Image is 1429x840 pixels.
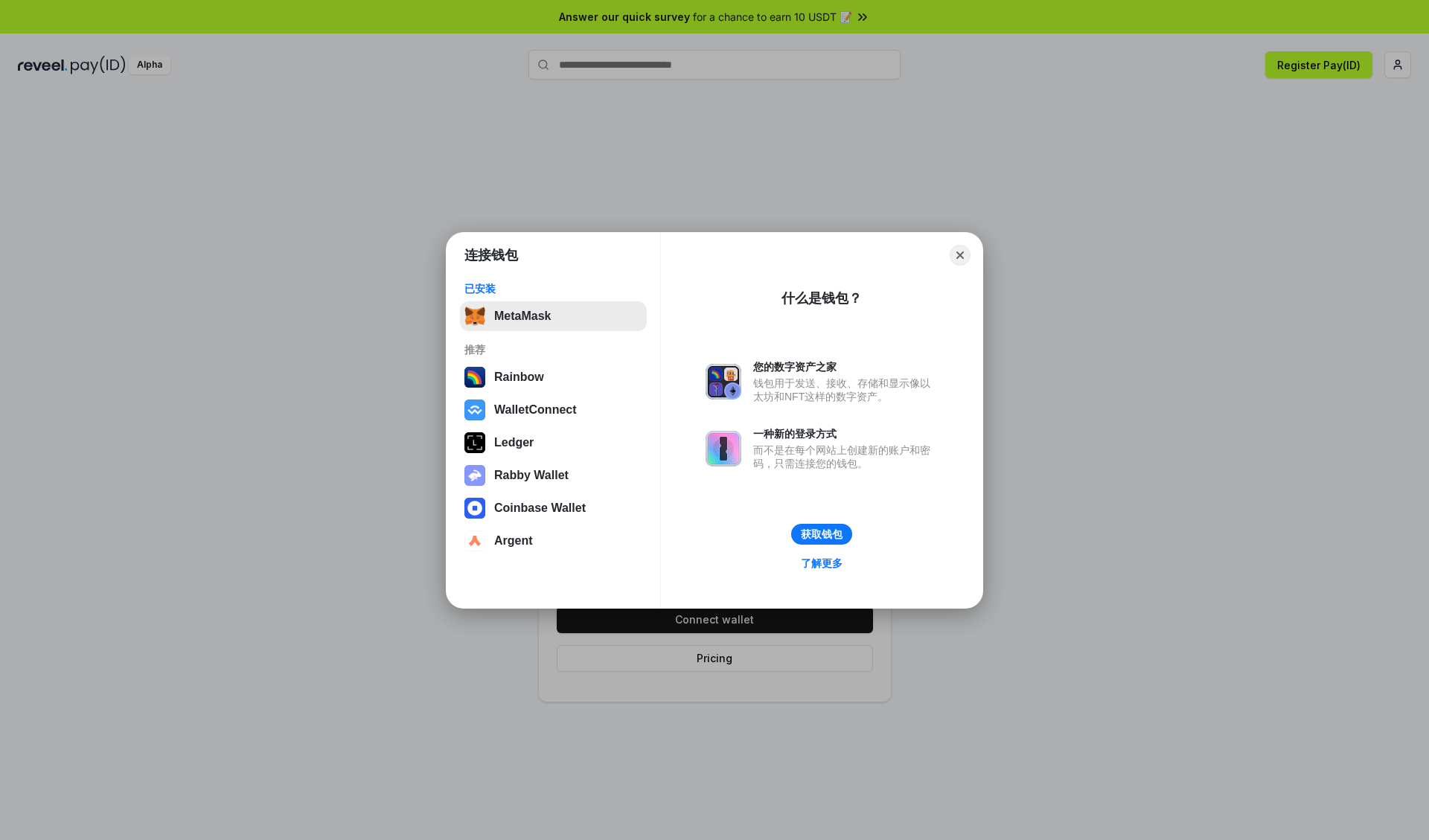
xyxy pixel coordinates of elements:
[464,246,518,264] h1: 连接钱包
[706,364,741,400] img: svg+xml,%3Csvg%20xmlns%3D%22http%3A%2F%2Fwww.w3.org%2F2000%2Fsvg%22%20fill%3D%22none%22%20viewBox...
[464,400,485,420] img: svg+xml,%3Csvg%20width%3D%2228%22%20height%3D%2228%22%20viewBox%3D%220%200%2028%2028%22%20fill%3D...
[494,310,551,323] div: MetaMask
[460,461,647,490] button: Rabby Wallet
[753,427,938,440] div: 一种新的登录方式
[494,403,577,417] div: WalletConnect
[494,469,569,482] div: Rabby Wallet
[791,524,852,545] button: 获取钱包
[781,289,862,307] div: 什么是钱包？
[494,371,544,384] div: Rainbow
[460,428,647,458] button: Ledger
[464,498,485,519] img: svg+xml,%3Csvg%20width%3D%2228%22%20height%3D%2228%22%20viewBox%3D%220%200%2028%2028%22%20fill%3D...
[494,501,586,515] div: Coinbase Wallet
[494,534,533,548] div: Argent
[801,528,843,541] div: 获取钱包
[464,530,485,551] img: svg+xml,%3Csvg%20width%3D%2228%22%20height%3D%2228%22%20viewBox%3D%220%200%2028%2028%22%20fill%3D...
[464,306,485,327] img: svg+xml,%3Csvg%20fill%3D%22none%22%20height%3D%2233%22%20viewBox%3D%220%200%2035%2033%22%20width%...
[464,367,485,388] img: svg+xml,%3Csvg%20width%3D%22120%22%20height%3D%22120%22%20viewBox%3D%220%200%20120%20120%22%20fil...
[706,431,741,467] img: svg+xml,%3Csvg%20xmlns%3D%22http%3A%2F%2Fwww.w3.org%2F2000%2Fsvg%22%20fill%3D%22none%22%20viewBox...
[753,443,938,470] div: 而不是在每个网站上创建新的账户和密码，只需连接您的钱包。
[460,395,647,425] button: WalletConnect
[753,360,938,373] div: 您的数字资产之家
[460,301,647,331] button: MetaMask
[464,432,485,453] img: svg+xml,%3Csvg%20xmlns%3D%22http%3A%2F%2Fwww.w3.org%2F2000%2Fsvg%22%20width%3D%2228%22%20height%3...
[792,554,851,573] a: 了解更多
[494,436,534,449] div: Ledger
[801,557,843,570] div: 了解更多
[950,245,971,266] button: Close
[460,493,647,523] button: Coinbase Wallet
[753,376,938,403] div: 钱包用于发送、接收、存储和显示像以太坊和NFT这样的数字资产。
[464,465,485,486] img: svg+xml,%3Csvg%20xmlns%3D%22http%3A%2F%2Fwww.w3.org%2F2000%2Fsvg%22%20fill%3D%22none%22%20viewBox...
[464,282,642,295] div: 已安装
[460,362,647,392] button: Rainbow
[464,343,642,356] div: 推荐
[460,526,647,556] button: Argent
